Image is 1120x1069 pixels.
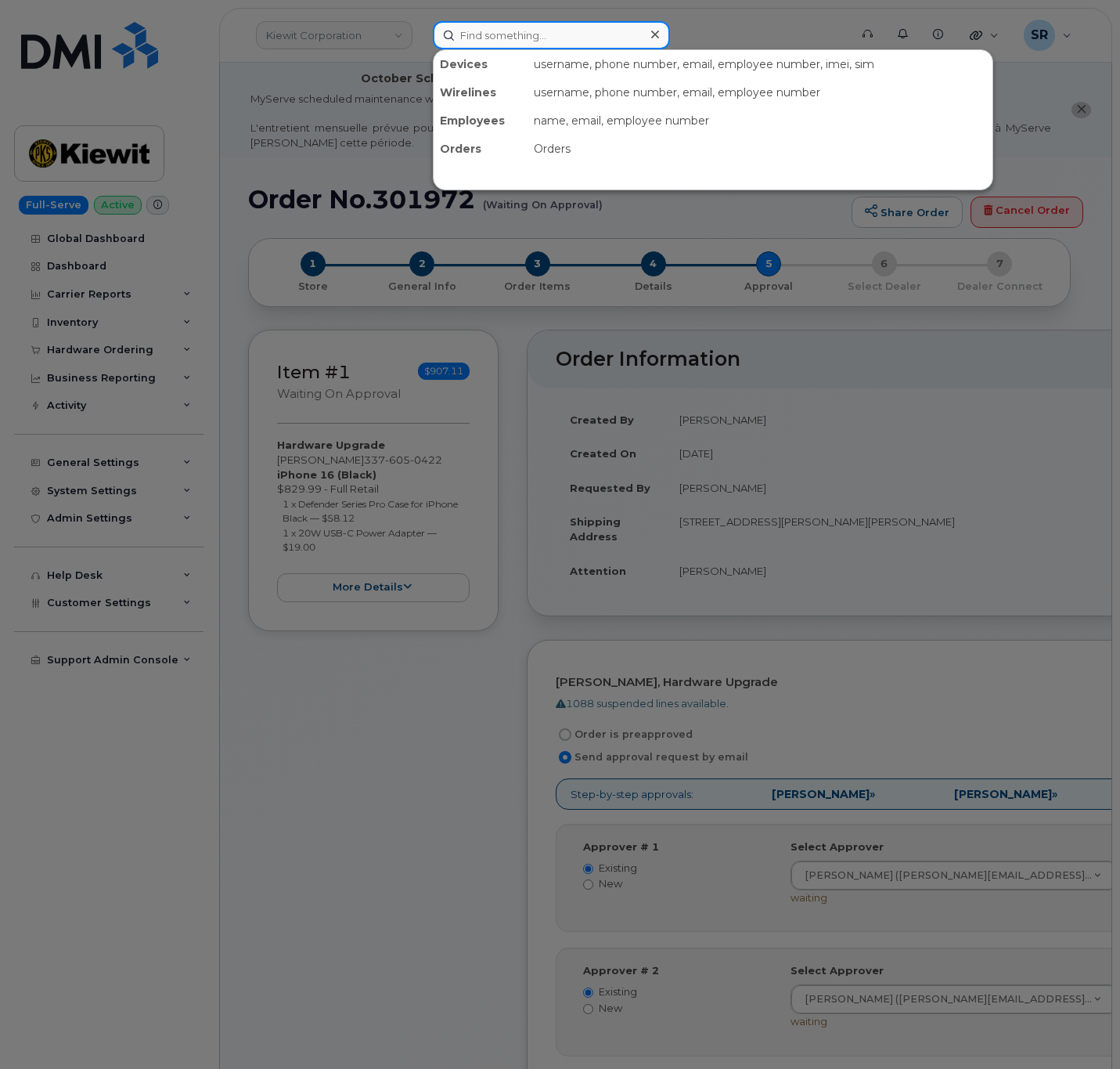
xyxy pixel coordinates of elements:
[434,135,528,163] div: Orders
[528,107,992,135] div: name, email, employee number
[434,78,528,107] div: Wirelines
[528,135,992,163] div: Orders
[434,50,528,78] div: Devices
[528,50,992,78] div: username, phone number, email, employee number, imei, sim
[1052,1001,1108,1057] iframe: Messenger Launcher
[434,107,528,135] div: Employees
[528,78,992,107] div: username, phone number, email, employee number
